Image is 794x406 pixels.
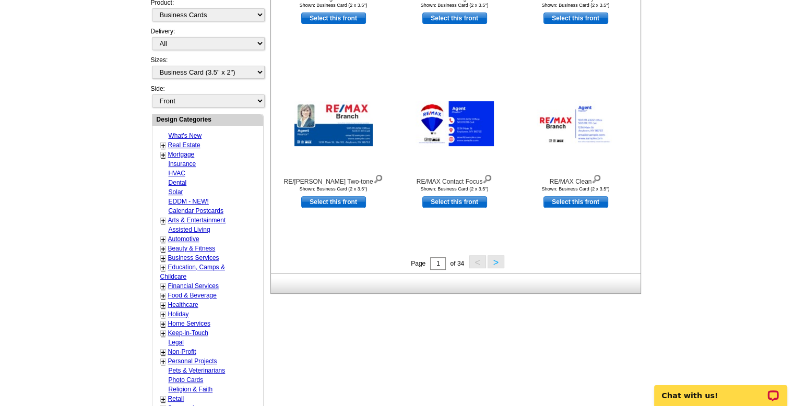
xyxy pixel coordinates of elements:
div: Side: [151,84,264,109]
a: Education, Camps & Childcare [160,264,225,280]
a: use this design [301,196,366,208]
div: Shown: Business Card (2 x 3.5") [276,3,391,8]
a: Holiday [168,311,189,318]
img: RE/MAX Contact Focus [416,101,494,146]
a: + [161,264,165,272]
a: Calendar Postcards [169,207,223,214]
a: + [161,311,165,319]
a: + [161,348,165,356]
img: RE/MAX Blue Two-tone [294,101,373,146]
a: Dental [169,179,187,186]
a: + [161,357,165,366]
a: Mortgage [168,151,195,158]
a: + [161,151,165,159]
a: + [161,329,165,338]
a: Legal [169,339,184,346]
div: Shown: Business Card (2 x 3.5") [518,186,633,192]
div: Shown: Business Card (2 x 3.5") [518,3,633,8]
a: Non-Profit [168,348,196,355]
a: HVAC [169,170,185,177]
a: Real Estate [168,141,200,149]
a: Food & Beverage [168,292,217,299]
a: Healthcare [168,301,198,308]
div: Shown: Business Card (2 x 3.5") [276,186,391,192]
a: Beauty & Fitness [168,245,216,252]
a: Photo Cards [169,376,204,384]
a: EDDM - NEW! [169,198,209,205]
a: + [161,282,165,291]
a: Assisted Living [169,226,210,233]
span: of 34 [450,260,464,267]
a: Retail [168,395,184,402]
div: RE/[PERSON_NAME] Two-tone [276,172,391,186]
a: use this design [422,13,487,24]
div: Shown: Business Card (2 x 3.5") [397,3,512,8]
a: Solar [169,188,183,196]
span: Page [411,260,425,267]
div: Design Categories [152,114,263,124]
div: RE/MAX Clean [518,172,633,186]
a: + [161,320,165,328]
img: view design details [373,172,383,184]
a: + [161,292,165,300]
a: + [161,395,165,403]
a: + [161,141,165,150]
div: RE/MAX Contact Focus [397,172,512,186]
a: + [161,217,165,225]
a: Business Services [168,254,219,261]
div: Sizes: [151,55,264,84]
a: Financial Services [168,282,219,290]
a: Arts & Entertainment [168,217,226,224]
img: view design details [591,172,601,184]
a: + [161,254,165,262]
div: Delivery: [151,27,264,55]
a: + [161,235,165,244]
a: Insurance [169,160,196,168]
a: + [161,245,165,253]
a: Automotive [168,235,199,243]
a: + [161,301,165,309]
img: view design details [482,172,492,184]
iframe: LiveChat chat widget [647,373,794,406]
a: What's New [169,132,202,139]
a: use this design [543,13,608,24]
a: Personal Projects [168,357,217,365]
img: RE/MAX Clean [537,101,615,146]
a: use this design [422,196,487,208]
a: Pets & Veterinarians [169,367,226,374]
a: Religion & Faith [169,386,213,393]
button: > [488,255,504,268]
div: Shown: Business Card (2 x 3.5") [397,186,512,192]
a: use this design [543,196,608,208]
a: Keep-in-Touch [168,329,208,337]
button: < [469,255,486,268]
a: Home Services [168,320,210,327]
a: use this design [301,13,366,24]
